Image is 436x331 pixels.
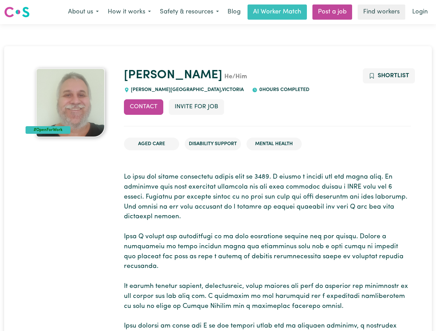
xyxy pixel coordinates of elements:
[129,87,244,92] span: [PERSON_NAME][GEOGRAPHIC_DATA] , Victoria
[124,99,163,114] button: Contact
[408,4,432,20] a: Login
[4,6,30,18] img: Careseekers logo
[185,138,241,151] li: Disability Support
[248,4,307,20] a: AI Worker Match
[64,5,103,19] button: About us
[36,68,105,137] img: Jim
[378,73,409,79] span: Shortlist
[124,69,222,81] a: [PERSON_NAME]
[26,126,71,134] div: #OpenForWork
[363,68,415,83] button: Add to shortlist
[169,99,224,114] button: Invite for Job
[312,4,352,20] a: Post a job
[4,4,30,20] a: Careseekers logo
[258,87,309,92] span: 0 hours completed
[26,68,116,137] a: Jim's profile picture'#OpenForWork
[246,138,302,151] li: Mental Health
[222,74,247,80] span: He/Him
[103,5,155,19] button: How it works
[124,138,179,151] li: Aged Care
[223,4,245,20] a: Blog
[358,4,405,20] a: Find workers
[155,5,223,19] button: Safety & resources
